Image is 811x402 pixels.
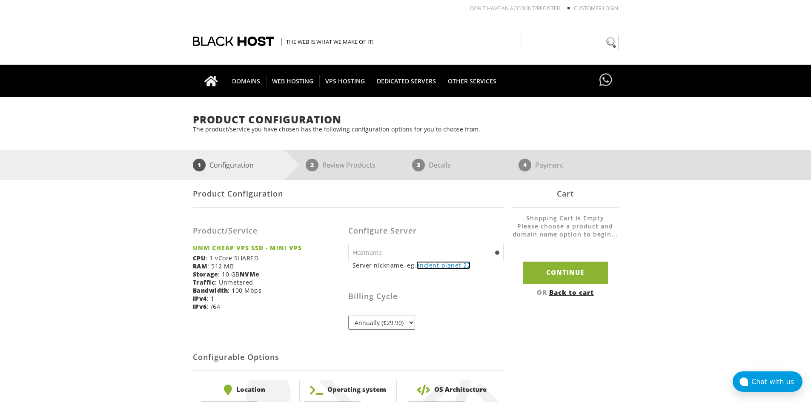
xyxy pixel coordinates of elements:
[201,385,289,395] b: Location
[193,345,504,371] h2: Configurable Options
[240,270,260,278] b: NVMe
[733,371,802,392] button: Chat with us
[519,159,531,171] span: 4
[521,35,619,50] input: Need help?
[193,227,342,235] h3: Product/Service
[193,214,348,317] div: : 1 vCore SHARED : 512 MB : 10 GB : Unmetered : 100 Mbps : 1 : /64
[226,65,267,97] a: DOMAINS
[193,270,218,278] b: Storage
[457,5,560,12] li: Don't have an account?
[512,288,619,297] div: OR
[597,65,614,96] a: Have questions?
[193,159,206,171] span: 1
[442,65,502,97] a: OTHER SERVICES
[193,262,208,270] b: RAM
[537,5,560,12] a: REGISTER
[193,180,504,208] div: Product Configuration
[512,180,619,208] div: Cart
[193,244,342,252] strong: UNM CHEAP VPS SSD - MINI VPS
[523,262,608,283] input: Continue
[429,159,451,171] p: Details
[574,5,618,12] a: Customer Login
[193,302,207,311] b: IPv6
[371,65,442,97] a: DEDICATED SERVERS
[226,75,267,87] span: DOMAINS
[348,227,504,235] h3: Configure Server
[306,159,318,171] span: 2
[348,292,504,301] h3: Billing Cycle
[266,75,320,87] span: WEB HOSTING
[412,159,425,171] span: 3
[407,385,496,395] b: OS Architecture
[304,385,392,395] b: Operating system
[416,261,471,269] a: ancient-planet-22
[196,65,226,97] a: Go to homepage
[193,278,215,286] b: Traffic
[512,214,619,247] li: Shopping Cart is Empty Please choose a product and domain name option to begin...
[193,125,619,133] p: The product/service you have chosen has the following configuration options for you to choose from.
[266,65,320,97] a: WEB HOSTING
[352,261,504,269] small: Server nickname, eg.
[193,114,619,125] h1: Product Configuration
[193,254,206,262] b: CPU
[322,159,375,171] p: Review Products
[319,65,371,97] a: VPS HOSTING
[371,75,442,87] span: DEDICATED SERVERS
[535,159,564,171] p: Payment
[442,75,502,87] span: OTHER SERVICES
[751,378,802,386] div: Chat with us
[193,294,207,302] b: IPv4
[549,288,594,297] a: Back to cart
[209,159,254,171] p: Configuration
[348,244,504,261] input: Hostname
[319,75,371,87] span: VPS HOSTING
[193,286,228,294] b: Bandwidth
[281,38,373,46] span: The Web is what we make of it!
